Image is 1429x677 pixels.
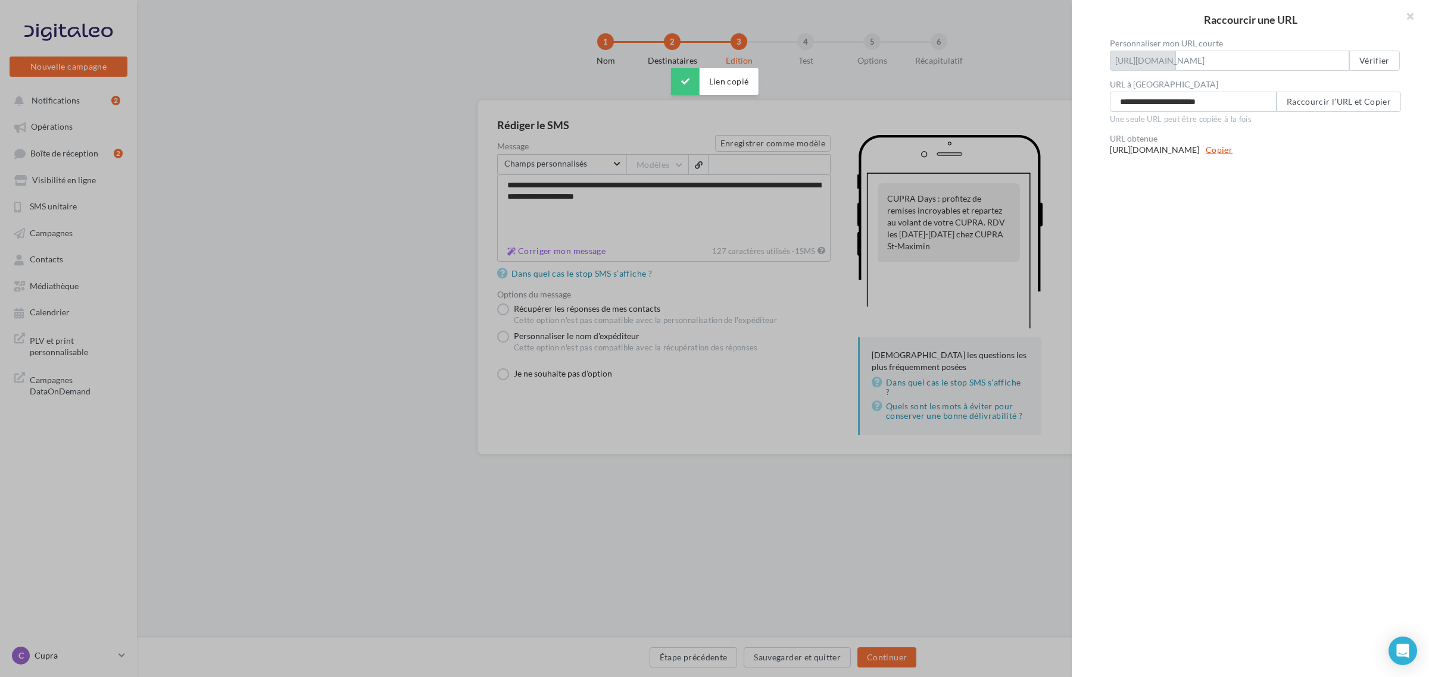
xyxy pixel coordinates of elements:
[709,77,749,86] div: Lien copié
[1110,114,1400,125] p: Une seule URL peut être copiée à la fois
[1110,39,1400,48] label: Personnaliser mon URL courte
[1110,134,1400,143] p: URL obtenue
[1110,80,1400,89] label: URL à [GEOGRAPHIC_DATA]
[1349,51,1400,71] button: Vérifier
[1277,92,1401,112] button: Raccourcir l’URL et Copier
[1110,51,1175,71] span: [URL][DOMAIN_NAME]
[1389,637,1417,665] div: Open Intercom Messenger
[1091,14,1410,25] h2: Raccourcir une URL
[1201,143,1237,157] button: Copier
[1110,145,1199,155] span: [URL][DOMAIN_NAME]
